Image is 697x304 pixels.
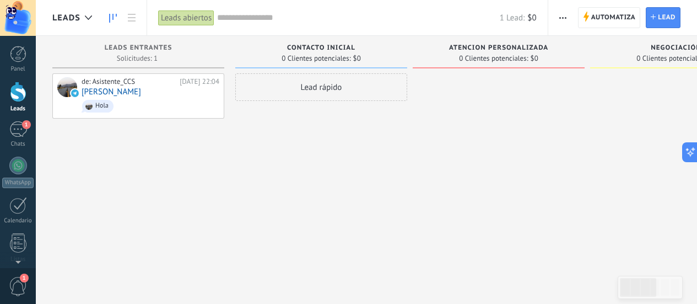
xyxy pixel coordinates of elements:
[235,73,407,101] div: Lead rápido
[71,89,79,97] img: telegram-sm.svg
[2,105,34,113] div: Leads
[591,8,636,28] span: Automatiza
[58,44,219,54] div: Leads Entrantes
[82,87,141,97] a: [PERSON_NAME]
[117,55,158,62] span: Solicitudes: 1
[158,10,214,26] div: Leads abiertos
[282,55,350,62] span: 0 Clientes potenciales:
[22,120,31,129] span: 1
[449,44,548,52] span: Atencion Personalizada
[82,77,176,86] div: de: Asistente_CCS
[578,7,641,28] a: Automatiza
[527,13,536,23] span: $0
[2,141,34,148] div: Chats
[658,8,676,28] span: Lead
[52,13,80,23] span: Leads
[95,102,109,110] div: Hola
[646,7,680,28] a: Lead
[2,217,34,225] div: Calendario
[2,66,34,73] div: Panel
[500,13,525,23] span: 1 Lead:
[531,55,538,62] span: $0
[104,7,122,29] a: Leads
[555,7,571,28] button: Más
[418,44,579,54] div: Atencion Personalizada
[20,274,29,282] span: 1
[241,44,402,54] div: Contacto inicial
[287,44,355,52] span: Contacto inicial
[459,55,528,62] span: 0 Clientes potenciales:
[105,44,172,52] span: Leads Entrantes
[180,77,219,86] div: [DATE] 22:04
[353,55,361,62] span: $0
[122,7,141,29] a: Lista
[2,178,34,188] div: WhatsApp
[57,77,77,97] div: Carlos Calle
